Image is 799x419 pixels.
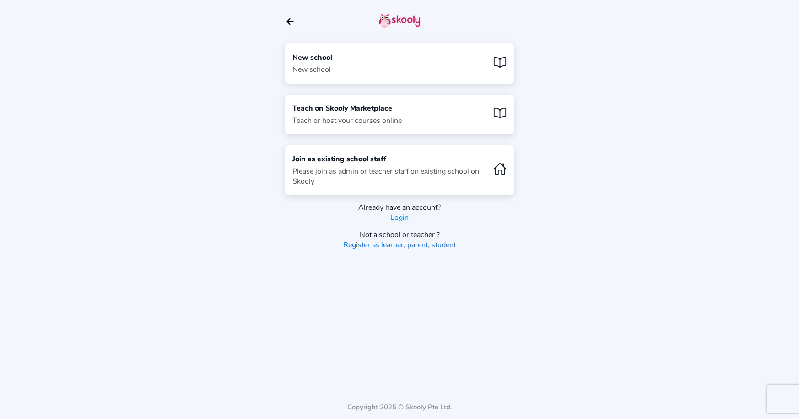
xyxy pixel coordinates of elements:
[390,212,409,223] a: Login
[285,230,514,240] div: Not a school or teacher ?
[493,162,507,175] ion-icon: home outline
[292,116,402,126] div: Teach or host your courses online
[343,240,456,250] a: Register as learner, parent, student
[493,56,507,69] ion-icon: book outline
[292,166,486,186] div: Please join as admin or teacher staff on existing school on Skooly
[292,64,332,74] div: New school
[379,13,420,28] img: skooly-logo.png
[285,202,514,212] div: Already have an account?
[292,154,486,164] div: Join as existing school staff
[292,103,402,113] div: Teach on Skooly Marketplace
[292,53,332,63] div: New school
[493,106,507,120] ion-icon: book outline
[285,16,295,27] button: arrow back outline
